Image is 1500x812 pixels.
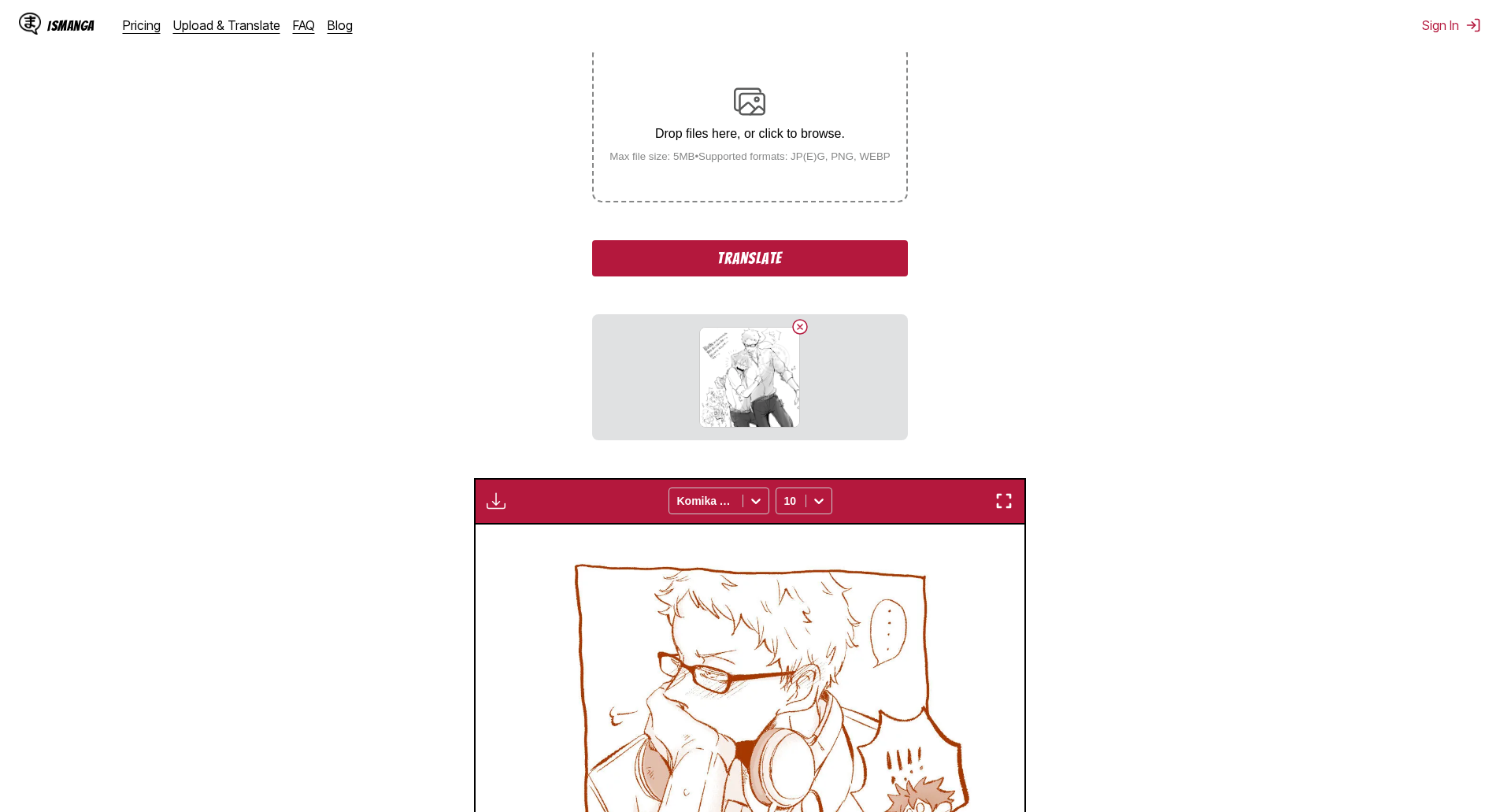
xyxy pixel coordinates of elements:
[173,17,280,33] a: Upload & Translate
[293,17,315,33] a: FAQ
[47,18,94,33] div: IsManga
[328,17,353,33] a: Blog
[597,127,903,141] p: Drop files here, or click to browse.
[19,13,41,35] img: IsManga Logo
[487,491,506,510] img: Download translated images
[19,13,123,38] a: IsManga LogoIsManga
[994,491,1013,510] img: Enter fullscreen
[597,150,903,162] small: Max file size: 5MB • Supported formats: JP(E)G, PNG, WEBP
[592,240,907,276] button: Translate
[1422,17,1481,33] button: Sign In
[1465,17,1481,33] img: Sign out
[123,17,161,33] a: Pricing
[791,317,809,336] button: Delete image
